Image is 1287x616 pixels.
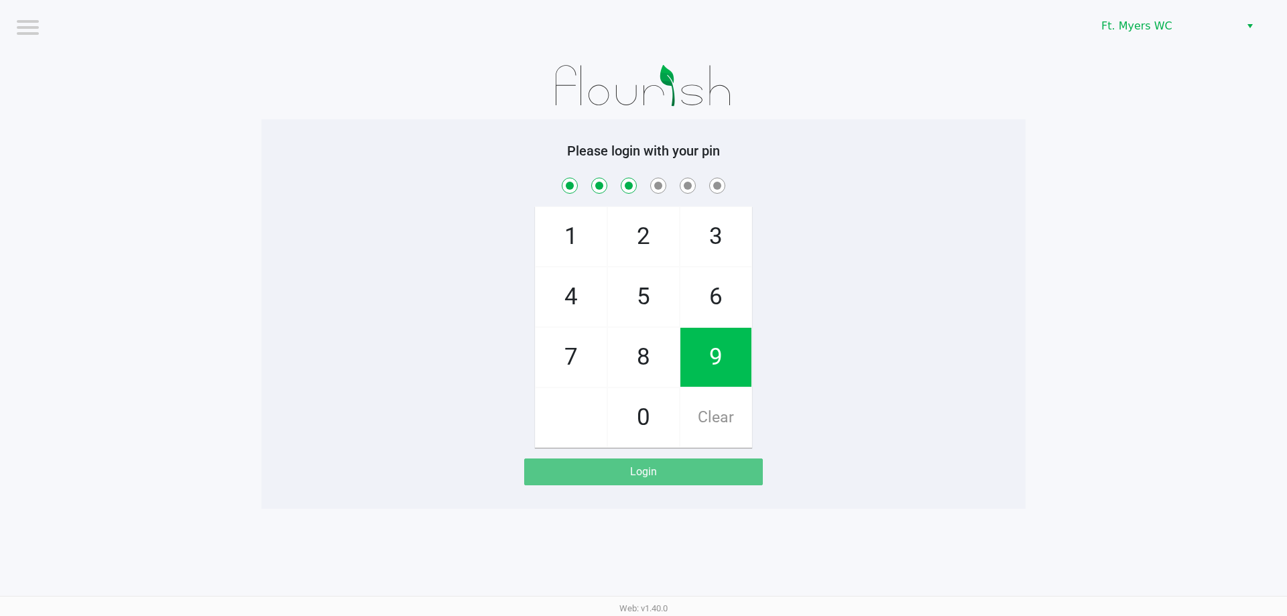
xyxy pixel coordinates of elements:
span: 8 [608,328,679,387]
span: 0 [608,388,679,447]
span: Clear [680,388,751,447]
span: 4 [536,267,607,326]
button: Select [1240,14,1260,38]
span: Web: v1.40.0 [619,603,668,613]
span: 1 [536,207,607,266]
span: 2 [608,207,679,266]
span: 7 [536,328,607,387]
span: 5 [608,267,679,326]
span: 6 [680,267,751,326]
span: 3 [680,207,751,266]
h5: Please login with your pin [271,143,1016,159]
span: 9 [680,328,751,387]
span: Ft. Myers WC [1101,18,1232,34]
